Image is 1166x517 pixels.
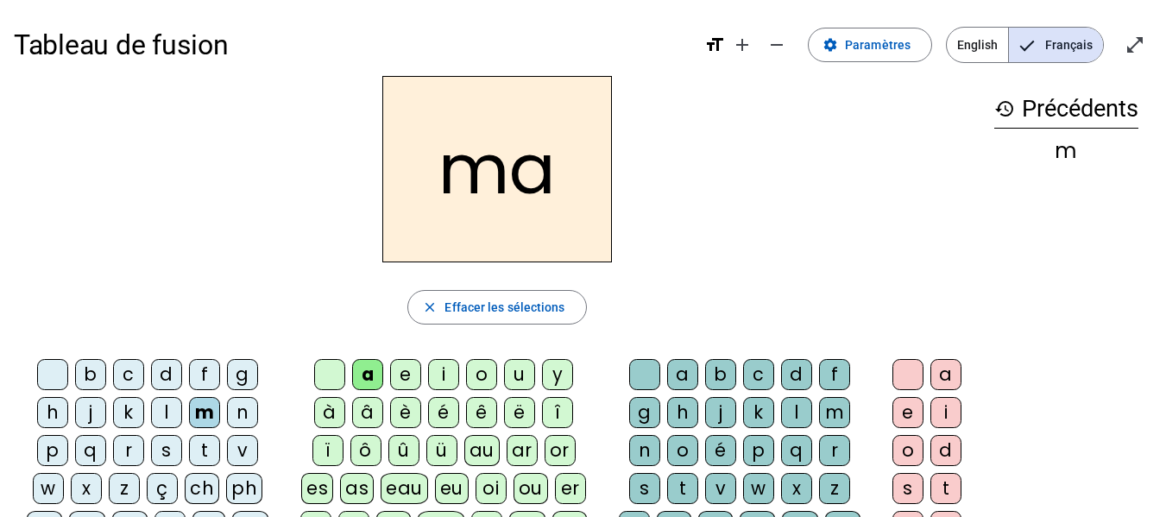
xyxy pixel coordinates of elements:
[75,359,106,390] div: b
[340,473,374,504] div: as
[823,37,838,53] mat-icon: settings
[667,397,698,428] div: h
[725,28,759,62] button: Augmenter la taille de la police
[705,397,736,428] div: j
[743,473,774,504] div: w
[994,90,1138,129] h3: Précédents
[75,435,106,466] div: q
[845,35,911,55] span: Paramètres
[781,397,812,428] div: l
[504,397,535,428] div: ë
[819,359,850,390] div: f
[422,299,438,315] mat-icon: close
[435,473,469,504] div: eu
[892,397,923,428] div: e
[352,397,383,428] div: â
[388,435,419,466] div: û
[227,435,258,466] div: v
[301,473,333,504] div: es
[33,473,64,504] div: w
[504,359,535,390] div: u
[781,435,812,466] div: q
[185,473,219,504] div: ch
[542,359,573,390] div: y
[808,28,932,62] button: Paramètres
[382,76,612,262] h2: ma
[743,397,774,428] div: k
[1118,28,1152,62] button: Entrer en plein écran
[147,473,178,504] div: ç
[1009,28,1103,62] span: Français
[151,359,182,390] div: d
[743,435,774,466] div: p
[667,359,698,390] div: a
[629,435,660,466] div: n
[781,473,812,504] div: x
[545,435,576,466] div: or
[314,397,345,428] div: à
[226,473,262,504] div: ph
[352,359,383,390] div: a
[37,397,68,428] div: h
[71,473,102,504] div: x
[507,435,538,466] div: ar
[390,359,421,390] div: e
[542,397,573,428] div: î
[189,435,220,466] div: t
[476,473,507,504] div: oi
[819,435,850,466] div: r
[113,359,144,390] div: c
[766,35,787,55] mat-icon: remove
[946,27,1104,63] mat-button-toggle-group: Language selection
[350,435,381,466] div: ô
[555,473,586,504] div: er
[189,359,220,390] div: f
[892,473,923,504] div: s
[667,473,698,504] div: t
[743,359,774,390] div: c
[930,435,961,466] div: d
[930,359,961,390] div: a
[781,359,812,390] div: d
[189,397,220,428] div: m
[947,28,1008,62] span: English
[428,397,459,428] div: é
[705,359,736,390] div: b
[227,359,258,390] div: g
[819,397,850,428] div: m
[1125,35,1145,55] mat-icon: open_in_full
[514,473,548,504] div: ou
[994,98,1015,119] mat-icon: history
[705,435,736,466] div: é
[930,397,961,428] div: i
[428,359,459,390] div: i
[390,397,421,428] div: è
[312,435,343,466] div: ï
[113,435,144,466] div: r
[466,359,497,390] div: o
[14,17,690,73] h1: Tableau de fusion
[464,435,500,466] div: au
[892,435,923,466] div: o
[151,397,182,428] div: l
[444,297,564,318] span: Effacer les sélections
[407,290,586,325] button: Effacer les sélections
[994,141,1138,161] div: m
[732,35,753,55] mat-icon: add
[759,28,794,62] button: Diminuer la taille de la police
[704,35,725,55] mat-icon: format_size
[819,473,850,504] div: z
[75,397,106,428] div: j
[466,397,497,428] div: ê
[426,435,457,466] div: ü
[629,473,660,504] div: s
[109,473,140,504] div: z
[705,473,736,504] div: v
[37,435,68,466] div: p
[930,473,961,504] div: t
[629,397,660,428] div: g
[113,397,144,428] div: k
[151,435,182,466] div: s
[667,435,698,466] div: o
[227,397,258,428] div: n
